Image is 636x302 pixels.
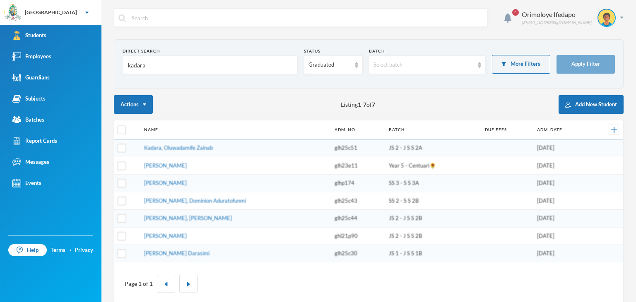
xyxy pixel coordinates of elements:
[611,127,617,133] img: +
[144,162,187,169] a: [PERSON_NAME]
[385,245,481,262] td: JS 1 - J S S 1B
[144,144,213,151] a: Kadara, Oluwadamife Zainab
[533,175,591,192] td: [DATE]
[330,157,385,175] td: glh23e11
[533,157,591,175] td: [DATE]
[330,210,385,228] td: glh25c44
[144,250,210,256] a: [PERSON_NAME] Darasimi
[385,139,481,157] td: JS 2 - J S S 2A
[533,245,591,262] td: [DATE]
[559,95,624,114] button: Add New Student
[51,246,65,254] a: Terms
[372,101,375,108] b: 7
[369,48,486,54] div: Batch
[127,56,293,74] input: Name, Admin No, Phone number, Email Address
[358,101,361,108] b: 1
[492,55,550,74] button: More Filters
[533,120,591,139] th: Adm. Date
[373,61,474,69] div: Select batch
[330,120,385,139] th: Adm. No.
[330,175,385,192] td: glhp174
[131,9,483,27] input: Search
[114,95,153,114] button: Actions
[308,61,350,69] div: Graduated
[8,244,47,256] a: Help
[123,48,298,54] div: Direct Search
[144,180,187,186] a: [PERSON_NAME]
[341,100,375,109] span: Listing - of
[330,245,385,262] td: glh25c30
[118,14,126,22] img: search
[12,31,46,40] div: Students
[12,52,51,61] div: Employees
[598,10,615,26] img: STUDENT
[12,137,57,145] div: Report Cards
[533,192,591,210] td: [DATE]
[556,55,615,74] button: Apply Filter
[75,246,93,254] a: Privacy
[481,120,533,139] th: Due Fees
[533,210,591,228] td: [DATE]
[12,158,49,166] div: Messages
[385,175,481,192] td: SS 3 - S S 3A
[125,279,153,288] div: Page 1 of 1
[385,227,481,245] td: JS 2 - J S S 2B
[140,120,330,139] th: Name
[522,10,591,19] div: Orimoloye Ifedapo
[12,115,44,124] div: Batches
[5,5,21,21] img: logo
[385,192,481,210] td: SS 2 - S S 2B
[330,139,385,157] td: glh25c51
[385,210,481,228] td: JS 2 - J S S 2B
[25,9,77,16] div: [GEOGRAPHIC_DATA]
[330,227,385,245] td: ghl21p90
[12,94,46,103] div: Subjects
[385,120,481,139] th: Batch
[385,157,481,175] td: Year 5 - Centuari🌻
[304,48,362,54] div: Status
[12,179,41,187] div: Events
[330,192,385,210] td: glh25c43
[363,101,366,108] b: 7
[533,139,591,157] td: [DATE]
[70,246,71,254] div: ·
[144,197,246,204] a: [PERSON_NAME], Dominion Aduratofunmi
[522,19,591,26] div: [EMAIL_ADDRESS][DOMAIN_NAME]
[144,215,232,221] a: [PERSON_NAME], [PERSON_NAME]
[144,232,187,239] a: [PERSON_NAME]
[533,227,591,245] td: [DATE]
[512,9,519,16] span: 4
[12,73,50,82] div: Guardians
